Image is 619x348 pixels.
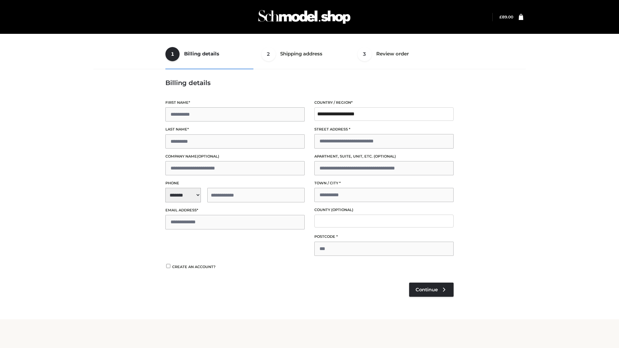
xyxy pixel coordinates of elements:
[256,4,353,30] img: Schmodel Admin 964
[165,153,305,159] label: Company name
[314,234,454,240] label: Postcode
[374,154,396,159] span: (optional)
[165,100,305,106] label: First name
[409,283,454,297] a: Continue
[499,15,513,19] bdi: 89.00
[314,207,454,213] label: County
[314,100,454,106] label: Country / Region
[331,208,353,212] span: (optional)
[499,15,513,19] a: £89.00
[197,154,219,159] span: (optional)
[416,287,438,293] span: Continue
[314,153,454,159] label: Apartment, suite, unit, etc.
[172,265,216,269] span: Create an account?
[165,79,454,87] h3: Billing details
[165,264,171,268] input: Create an account?
[314,180,454,186] label: Town / City
[499,15,502,19] span: £
[165,126,305,132] label: Last name
[165,207,305,213] label: Email address
[165,180,305,186] label: Phone
[314,126,454,132] label: Street address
